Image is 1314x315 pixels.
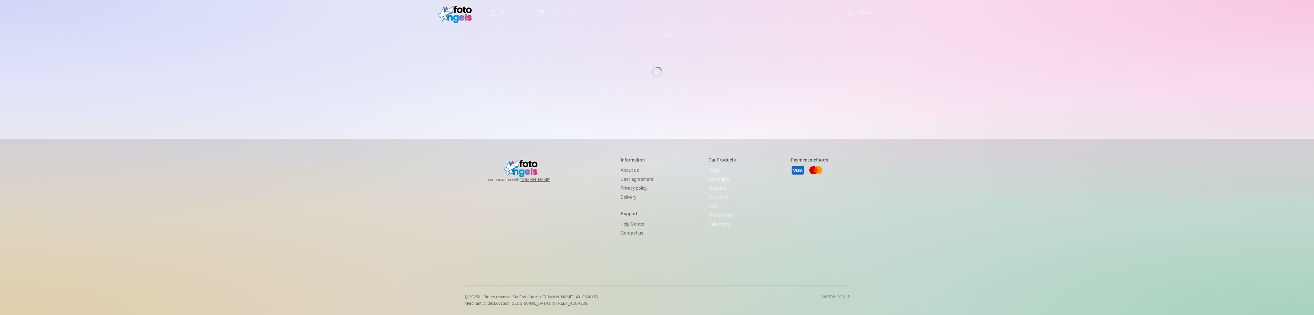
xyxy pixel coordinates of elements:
img: /fa1 [438,3,475,23]
span: In cooperation with [486,177,566,182]
a: User agreement [621,175,653,184]
p: Merchant Outlet Location [GEOGRAPHIC_DATA], [STREET_ADDRESS] [465,301,600,306]
a: Calendars [708,220,736,228]
p: © 2025 All Rights reserved. , [465,294,600,300]
a: All products [630,26,685,44]
a: Photo prints [708,211,736,220]
h5: Payment methods [791,157,828,163]
a: Keychains [708,175,736,184]
a: Visa [791,163,805,177]
h5: Our products [708,157,736,163]
a: Sets [708,202,736,211]
a: Help Center [621,220,653,228]
a: Mastercard [809,163,823,177]
a: About us [621,166,653,175]
a: [DOMAIN_NAME] [519,177,566,182]
a: Delivery [621,193,653,202]
p: 20250819.0915 [822,294,849,306]
h5: Support [621,211,653,217]
a: Magnets [708,184,736,193]
a: Contact us [621,228,653,237]
h5: Information [621,157,653,163]
a: Privacy policy [621,184,653,193]
span: SIA Foto Angels, [DOMAIN_NAME]. 40103901591 [513,295,600,299]
a: Souvenirs [708,193,736,202]
a: Mugs [708,166,736,175]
